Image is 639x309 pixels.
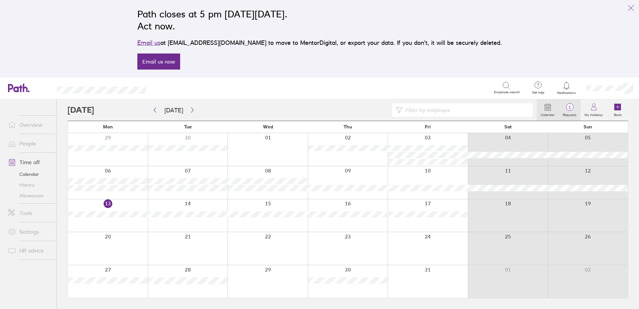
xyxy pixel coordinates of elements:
label: My holidays [581,111,607,117]
p: at [EMAIL_ADDRESS][DOMAIN_NAME] to move to MentorDigital, or export your data. If you don’t, it w... [137,38,502,47]
label: Calendar [537,111,559,117]
span: Fri [425,124,431,129]
div: Search [164,85,181,91]
a: Allowances [3,190,56,201]
a: My holidays [581,99,607,121]
span: Mon [103,124,113,129]
span: Tue [184,124,192,129]
a: Tools [3,206,56,220]
span: Wed [263,124,273,129]
h2: Path closes at 5 pm [DATE][DATE]. Act now. [137,8,502,32]
span: 1 [559,105,581,110]
a: Calendar [537,99,559,121]
a: People [3,137,56,150]
span: Get help [527,91,549,95]
a: Book [607,99,628,121]
span: Sat [504,124,512,129]
input: Filter by employee [403,104,529,116]
label: Book [610,111,626,117]
span: Sun [584,124,592,129]
a: Overview [3,118,56,131]
span: Notifications [556,91,578,95]
span: Employee search [494,90,520,94]
a: Notifications [556,81,578,95]
a: Settings [3,225,56,238]
a: Email us now [137,54,180,70]
button: [DATE] [159,105,188,116]
a: 1Requests [559,99,581,121]
a: Time off [3,156,56,169]
a: History [3,180,56,190]
a: Email us [137,39,160,46]
a: Calendar [3,169,56,180]
span: Thu [344,124,352,129]
label: Requests [559,111,581,117]
a: HR advice [3,244,56,257]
